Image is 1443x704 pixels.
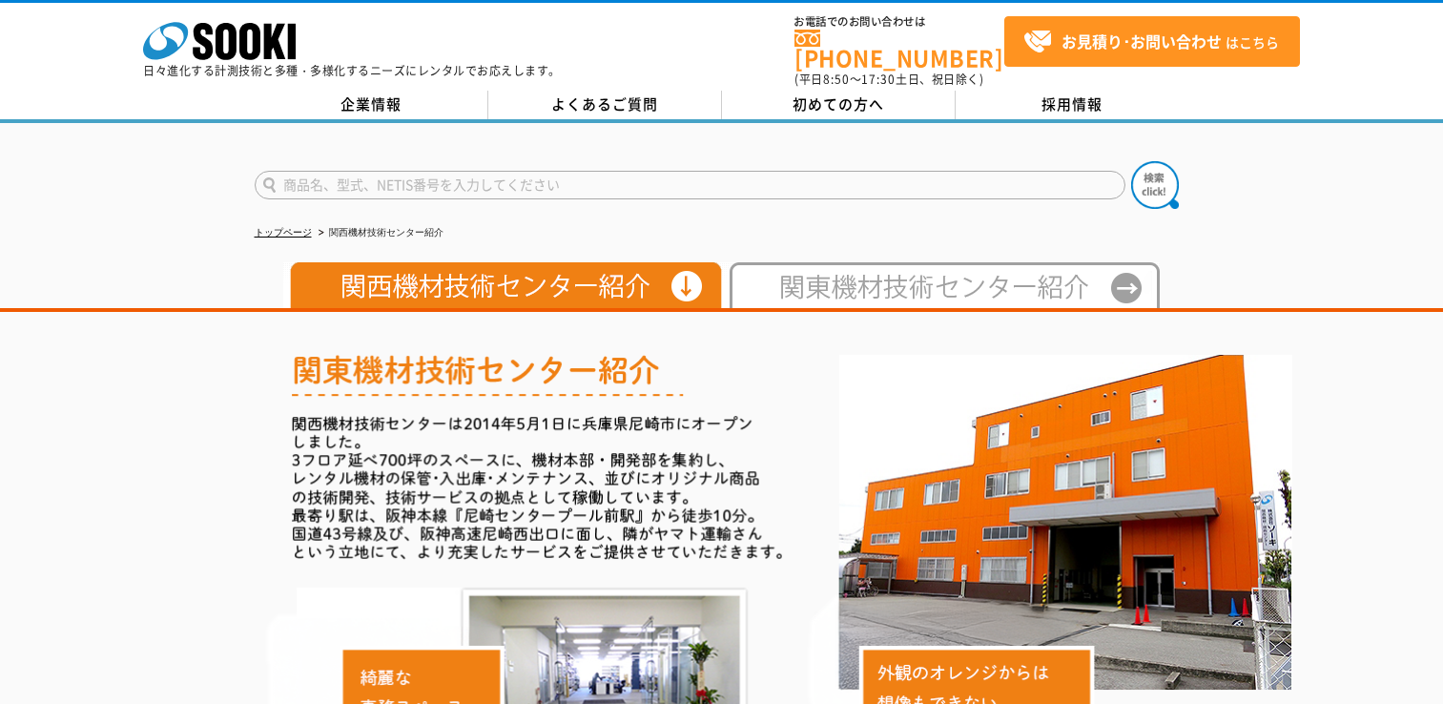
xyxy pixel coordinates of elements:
img: btn_search.png [1131,161,1179,209]
a: 企業情報 [255,91,488,119]
a: 初めての方へ [722,91,956,119]
li: 関西機材技術センター紹介 [315,223,443,243]
input: 商品名、型式、NETIS番号を入力してください [255,171,1125,199]
a: 東日本テクニカルセンター紹介 [722,290,1160,304]
span: 17:30 [861,71,896,88]
strong: お見積り･お問い合わせ [1062,30,1222,52]
a: よくあるご質問 [488,91,722,119]
a: [PHONE_NUMBER] [794,30,1004,69]
img: 東日本テクニカルセンター紹介 [722,262,1160,308]
span: 初めての方へ [793,93,884,114]
span: はこちら [1023,28,1279,56]
span: (平日 ～ 土日、祝日除く) [794,71,983,88]
a: 関西機材技術センター紹介 [283,290,722,304]
span: お電話でのお問い合わせは [794,16,1004,28]
a: トップページ [255,227,312,238]
span: 8:50 [823,71,850,88]
a: お見積り･お問い合わせはこちら [1004,16,1300,67]
a: 採用情報 [956,91,1189,119]
img: 関西機材技術センター紹介 [283,262,722,308]
p: 日々進化する計測技術と多種・多様化するニーズにレンタルでお応えします。 [143,65,561,76]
